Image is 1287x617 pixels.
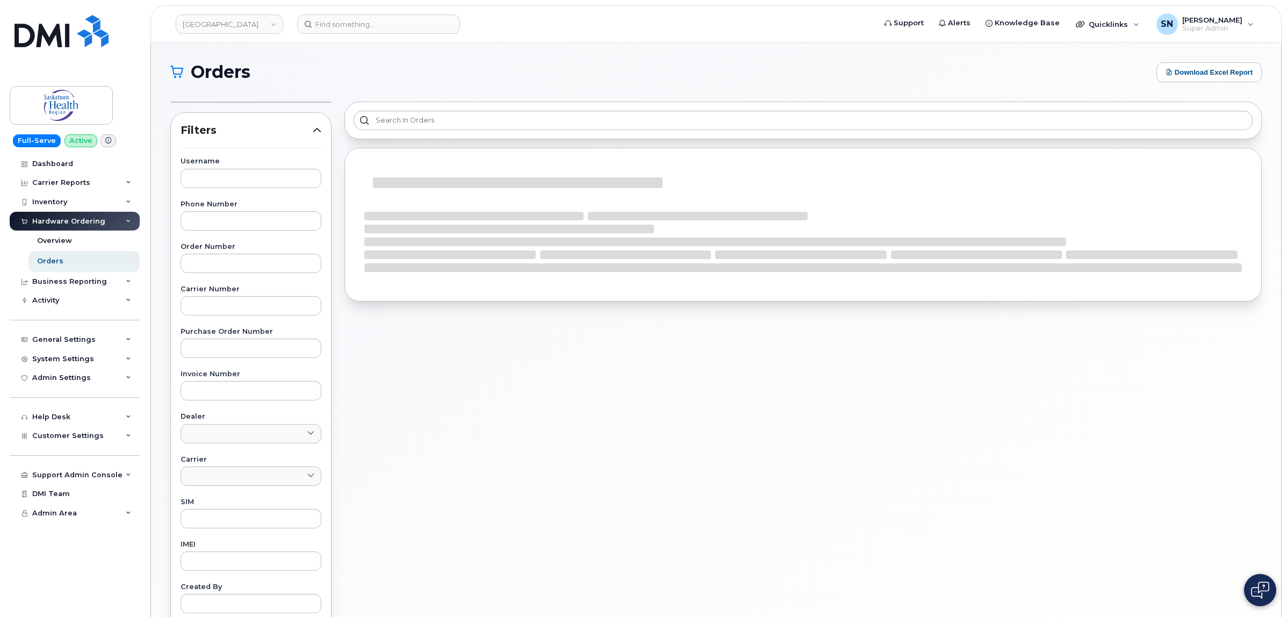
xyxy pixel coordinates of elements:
[181,158,321,165] label: Username
[1251,582,1269,599] img: Open chat
[181,499,321,506] label: SIM
[181,413,321,420] label: Dealer
[181,541,321,548] label: IMEI
[191,64,250,80] span: Orders
[181,584,321,591] label: Created By
[181,201,321,208] label: Phone Number
[181,286,321,293] label: Carrier Number
[181,456,321,463] label: Carrier
[181,243,321,250] label: Order Number
[181,123,313,138] span: Filters
[181,328,321,335] label: Purchase Order Number
[181,371,321,378] label: Invoice Number
[1156,62,1262,82] button: Download Excel Report
[354,111,1253,130] input: Search in orders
